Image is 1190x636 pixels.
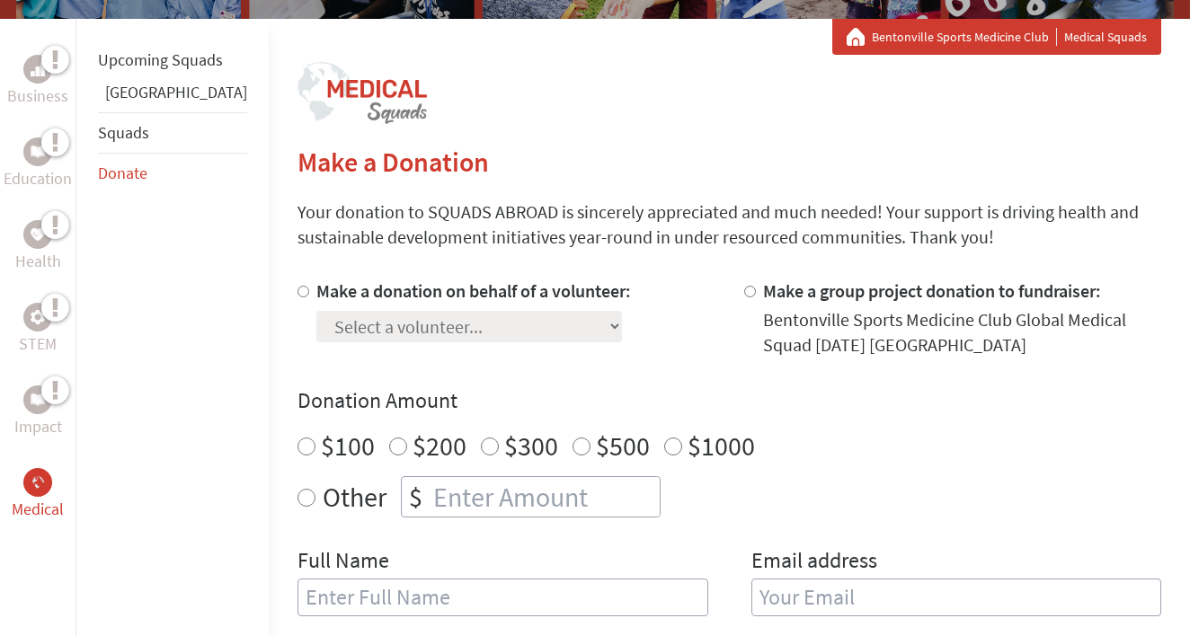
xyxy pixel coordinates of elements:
div: Health [23,220,52,249]
p: Impact [14,414,62,439]
div: Business [23,55,52,84]
li: Greece [98,80,247,112]
input: Enter Amount [430,477,660,517]
div: Medical Squads [847,28,1147,46]
img: Health [31,228,45,240]
label: $500 [596,428,650,463]
label: $1000 [688,428,755,463]
a: STEMSTEM [19,303,57,357]
div: Medical [23,468,52,497]
img: Impact [31,393,45,406]
a: Donate [98,163,147,183]
p: Education [4,166,72,191]
a: Bentonville Sports Medicine Club [872,28,1057,46]
label: Make a donation on behalf of a volunteer: [316,279,631,302]
a: ImpactImpact [14,385,62,439]
a: BusinessBusiness [7,55,68,109]
a: EducationEducation [4,137,72,191]
div: STEM [23,303,52,331]
label: $100 [321,428,375,463]
img: Business [31,62,45,76]
label: $300 [504,428,558,463]
a: HealthHealth [15,220,61,274]
label: Email address [751,546,877,579]
div: Impact [23,385,52,414]
p: Business [7,84,68,109]
li: Upcoming Squads [98,40,247,80]
img: Medical [31,475,45,490]
h2: Make a Donation [297,146,1161,178]
a: MedicalMedical [12,468,64,522]
h4: Donation Amount [297,386,1161,415]
p: STEM [19,331,57,357]
div: Education [23,137,52,166]
label: Full Name [297,546,389,579]
p: Your donation to SQUADS ABROAD is sincerely appreciated and much needed! Your support is driving ... [297,199,1161,250]
input: Enter Full Name [297,579,708,616]
div: Bentonville Sports Medicine Club Global Medical Squad [DATE] [GEOGRAPHIC_DATA] [763,307,1162,358]
a: Squads [98,122,149,143]
label: Other [323,476,386,517]
label: Make a group project donation to fundraiser: [763,279,1101,302]
input: Your Email [751,579,1162,616]
li: Donate [98,154,247,193]
img: STEM [31,310,45,324]
a: [GEOGRAPHIC_DATA] [105,82,247,102]
div: $ [402,477,430,517]
img: Education [31,146,45,158]
a: Upcoming Squads [98,49,223,70]
img: logo-medical-squads.png [297,62,427,124]
li: Squads [98,112,247,154]
p: Medical [12,497,64,522]
p: Health [15,249,61,274]
label: $200 [413,428,466,463]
